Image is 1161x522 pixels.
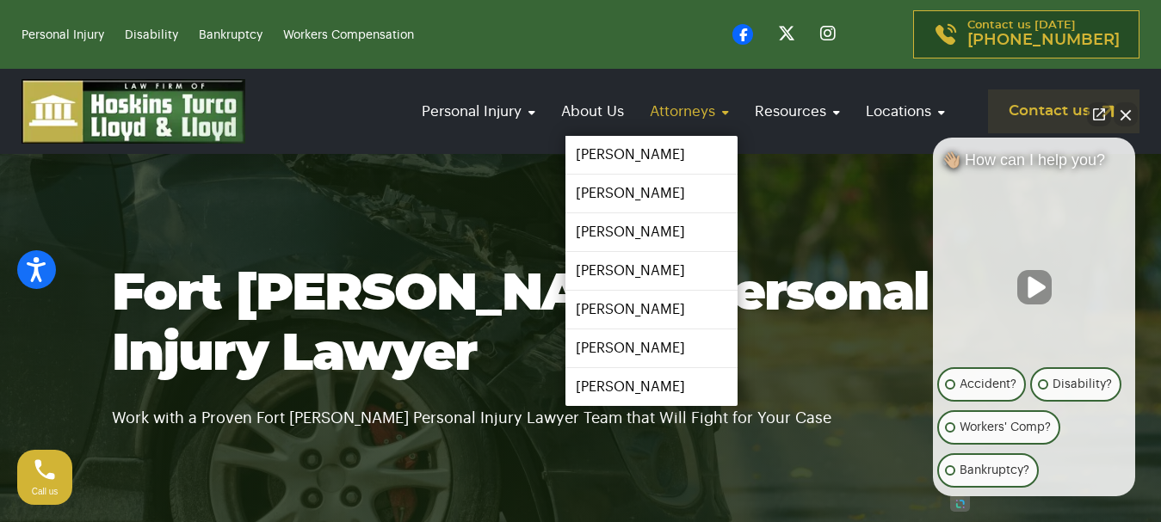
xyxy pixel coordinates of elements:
a: [PERSON_NAME] [565,329,738,367]
p: Contact us [DATE] [967,20,1120,49]
a: [PERSON_NAME] [565,175,738,212]
p: Accident? [960,374,1016,395]
a: Personal Injury [22,29,104,41]
a: Workers Compensation [283,29,414,41]
div: 👋🏼 How can I help you? [933,150,1135,178]
button: Unmute video [1017,270,1052,304]
a: [PERSON_NAME] [565,368,738,406]
a: Locations [857,87,954,136]
p: Bankruptcy? [960,460,1029,481]
p: Workers' Comp? [960,417,1051,438]
a: Disability [125,29,178,41]
span: Fort [PERSON_NAME] Personal Injury Lawyer [112,268,929,380]
a: Contact us [988,89,1139,133]
p: Work with a Proven Fort [PERSON_NAME] Personal Injury Lawyer Team that Will Fight for Your Case [112,384,1050,431]
a: About Us [553,87,633,136]
a: Resources [746,87,849,136]
p: Disability? [1053,374,1112,395]
a: [PERSON_NAME] [565,252,738,290]
a: Contact us [DATE][PHONE_NUMBER] [913,10,1139,58]
span: Call us [32,487,59,496]
span: [PHONE_NUMBER] [967,32,1120,49]
a: Open intaker chat [950,496,970,512]
button: Close Intaker Chat Widget [1114,102,1138,126]
a: [PERSON_NAME] [565,136,738,174]
a: [PERSON_NAME] [565,291,738,329]
a: Attorneys [641,87,738,136]
a: [PERSON_NAME] [565,213,738,251]
a: Bankruptcy [199,29,262,41]
a: Open direct chat [1087,102,1111,126]
a: Personal Injury [413,87,544,136]
img: logo [22,79,245,144]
